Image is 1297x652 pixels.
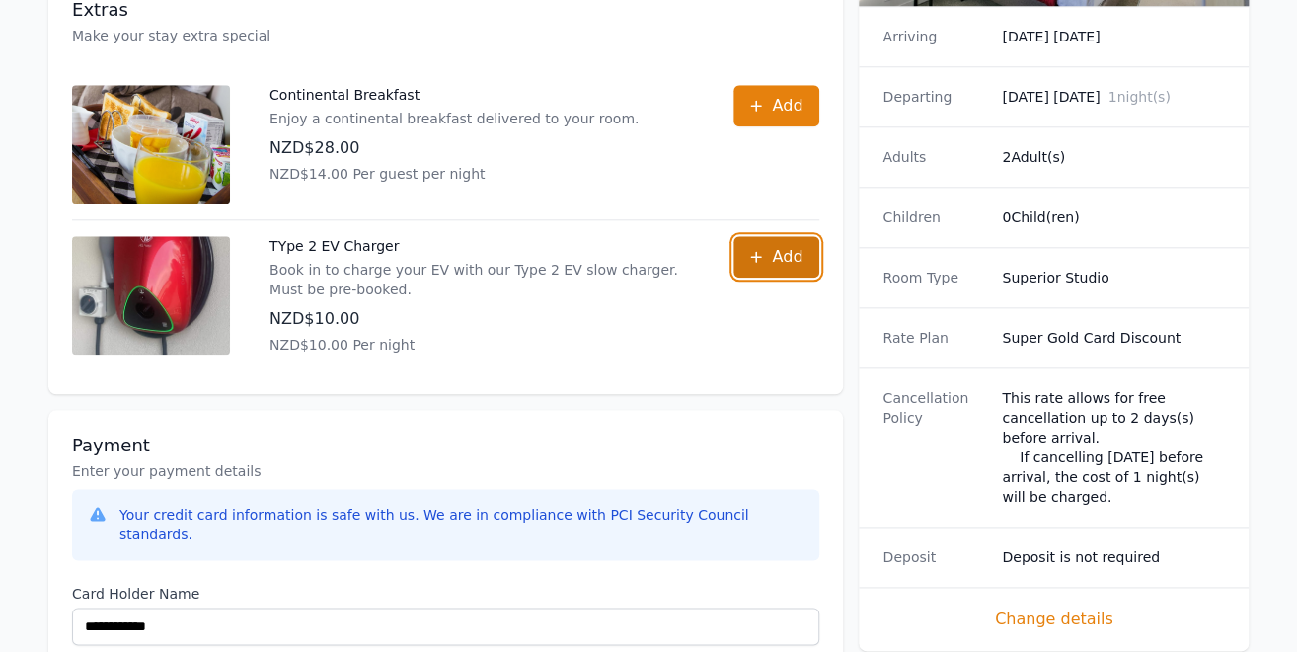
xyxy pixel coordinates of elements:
[1002,87,1225,107] dd: [DATE] [DATE]
[269,335,694,355] p: NZD$10.00 Per night
[1002,147,1225,167] dd: 2 Adult(s)
[1002,328,1225,348] dd: Super Gold Card Discount
[733,85,819,126] button: Add
[72,461,819,481] p: Enter your payment details
[119,505,803,544] div: Your credit card information is safe with us. We are in compliance with PCI Security Council stan...
[1002,207,1225,227] dd: 0 Child(ren)
[882,27,986,46] dt: Arriving
[882,87,986,107] dt: Departing
[882,268,986,287] dt: Room Type
[269,85,639,105] p: Continental Breakfast
[269,136,639,160] p: NZD$28.00
[72,236,230,355] img: TYpe 2 EV Charger
[772,245,802,269] span: Add
[1002,388,1225,507] div: This rate allows for free cancellation up to 2 days(s) before arrival. If cancelling [DATE] befor...
[1002,268,1225,287] dd: Superior Studio
[882,388,986,507] dt: Cancellation Policy
[269,260,694,299] p: Book in to charge your EV with our Type 2 EV slow charger. Must be pre-booked.
[882,207,986,227] dt: Children
[882,547,986,567] dt: Deposit
[269,307,694,331] p: NZD$10.00
[733,236,819,278] button: Add
[269,109,639,128] p: Enjoy a continental breakfast delivered to your room.
[269,164,639,184] p: NZD$14.00 Per guest per night
[1107,89,1170,105] span: 1 night(s)
[72,584,819,604] label: Card Holder Name
[882,328,986,348] dt: Rate Plan
[72,85,230,204] img: Continental Breakfast
[882,147,986,167] dt: Adults
[882,608,1225,631] span: Change details
[72,26,819,45] p: Make your stay extra special
[1002,547,1225,567] dd: Deposit is not required
[1002,27,1225,46] dd: [DATE] [DATE]
[772,94,802,118] span: Add
[269,236,694,256] p: TYpe 2 EV Charger
[72,434,819,457] h3: Payment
